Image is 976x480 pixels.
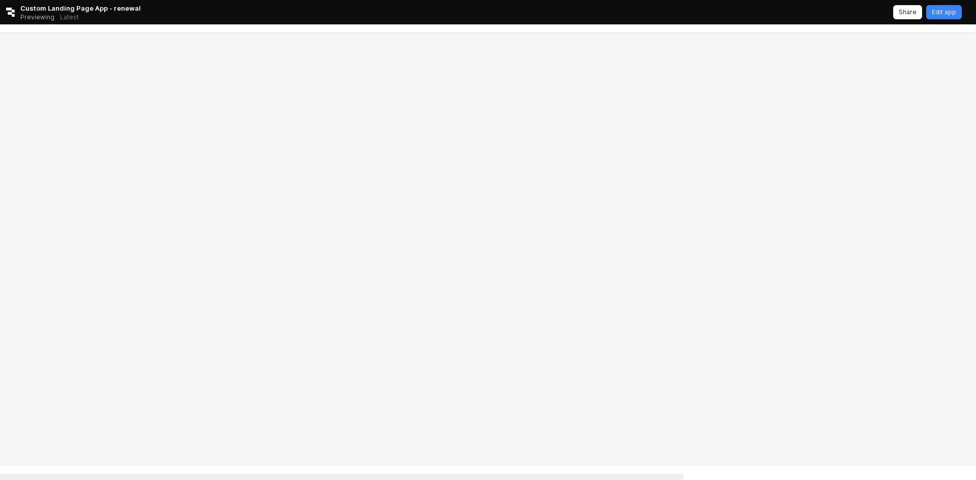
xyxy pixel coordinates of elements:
p: Edit app [932,8,956,16]
p: Latest [60,13,79,21]
button: Add app to favorites [145,3,155,13]
p: Share [899,8,917,16]
button: Share app [893,5,922,19]
span: Custom Landing Page App - renewal [20,3,141,13]
span: Previewing [20,12,54,22]
button: Edit app [926,5,962,19]
button: Releases and History [54,10,84,24]
div: Previewing Latest [20,10,84,24]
